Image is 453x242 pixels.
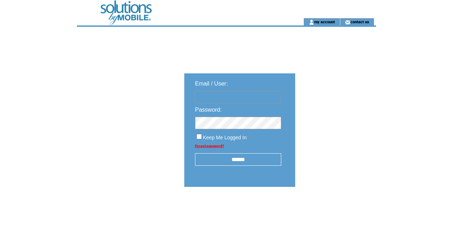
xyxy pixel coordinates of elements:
[309,19,314,25] img: account_icon.gif
[195,81,228,87] span: Email / User:
[316,205,352,214] img: transparent.png
[195,144,224,148] a: Forgot password?
[195,107,222,113] span: Password:
[345,19,350,25] img: contact_us_icon.gif
[203,135,247,140] span: Keep Me Logged In
[314,19,335,24] a: my account
[350,19,369,24] a: contact us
